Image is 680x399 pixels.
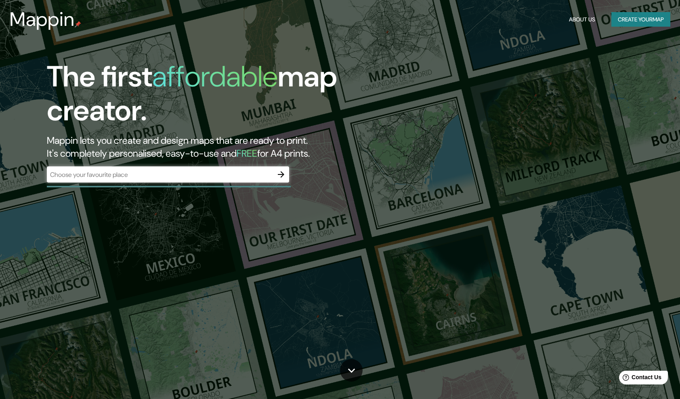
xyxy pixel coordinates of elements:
img: mappin-pin [75,21,81,27]
h5: FREE [237,147,257,160]
input: Choose your favourite place [47,170,273,179]
button: Create yourmap [611,12,670,27]
h2: Mappin lets you create and design maps that are ready to print. It's completely personalised, eas... [47,134,387,160]
h1: The first map creator. [47,60,387,134]
button: About Us [566,12,598,27]
h1: affordable [152,58,278,95]
iframe: Help widget launcher [608,367,671,390]
h3: Mappin [10,8,75,31]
